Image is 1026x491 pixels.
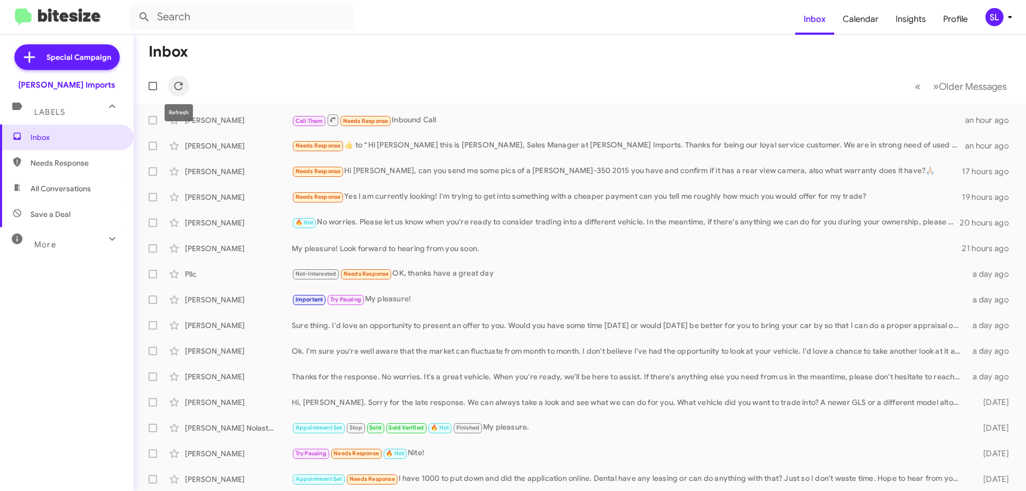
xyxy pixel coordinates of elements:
[933,80,939,93] span: »
[185,397,292,408] div: [PERSON_NAME]
[960,217,1017,228] div: 20 hours ago
[966,448,1017,459] div: [DATE]
[30,132,121,143] span: Inbox
[185,320,292,331] div: [PERSON_NAME]
[296,219,314,226] span: 🔥 Hot
[349,476,395,482] span: Needs Response
[966,371,1017,382] div: a day ago
[935,4,976,35] a: Profile
[46,52,111,63] span: Special Campaign
[185,448,292,459] div: [PERSON_NAME]
[369,424,382,431] span: Sold
[962,243,1017,254] div: 21 hours ago
[965,141,1017,151] div: an hour ago
[296,424,343,431] span: Appointment Set
[292,191,962,203] div: Yes I am currently looking! I'm trying to get into something with a cheaper payment can you tell ...
[333,450,379,457] span: Needs Response
[966,474,1017,485] div: [DATE]
[185,423,292,433] div: [PERSON_NAME] Nolastname119188155
[966,346,1017,356] div: a day ago
[296,168,341,175] span: Needs Response
[834,4,887,35] a: Calendar
[292,447,966,459] div: Nite!
[985,8,1004,26] div: SL
[292,346,966,356] div: Ok. I'm sure you're well aware that the market can fluctuate from month to month. I don't believe...
[386,450,404,457] span: 🔥 Hot
[343,118,388,124] span: Needs Response
[292,422,966,434] div: My pleasure.
[962,192,1017,202] div: 19 hours ago
[185,294,292,305] div: [PERSON_NAME]
[927,75,1013,97] button: Next
[185,474,292,485] div: [PERSON_NAME]
[296,476,343,482] span: Appointment Set
[34,107,65,117] span: Labels
[185,115,292,126] div: [PERSON_NAME]
[966,294,1017,305] div: a day ago
[965,115,1017,126] div: an hour ago
[30,209,71,220] span: Save a Deal
[431,424,449,431] span: 🔥 Hot
[456,424,480,431] span: Finished
[292,216,960,229] div: No worries. Please let us know when you're ready to consider trading into a different vehicle. In...
[296,296,323,303] span: Important
[185,371,292,382] div: [PERSON_NAME]
[795,4,834,35] a: Inbox
[296,193,341,200] span: Needs Response
[292,473,966,485] div: I have 1000 to put down and did the application online. Dental have any leasing or can do anythin...
[388,424,424,431] span: Sold Verified
[296,118,323,124] span: Call Them
[966,423,1017,433] div: [DATE]
[30,183,91,194] span: All Conversations
[915,80,921,93] span: «
[296,142,341,149] span: Needs Response
[30,158,121,168] span: Needs Response
[966,269,1017,279] div: a day ago
[34,240,56,250] span: More
[185,269,292,279] div: Pllc
[165,104,193,121] div: Refresh
[14,44,120,70] a: Special Campaign
[292,397,966,408] div: Hi, [PERSON_NAME]. Sorry for the late response. We can always take a look and see what we can do ...
[185,217,292,228] div: [PERSON_NAME]
[962,166,1017,177] div: 17 hours ago
[292,371,966,382] div: Thanks for the response. No worries. It's a great vehicle. When you're ready, we'll be here to as...
[129,4,354,30] input: Search
[909,75,1013,97] nav: Page navigation example
[292,113,965,127] div: Inbound Call
[18,80,115,90] div: [PERSON_NAME] Imports
[296,270,337,277] span: Not-Interested
[966,320,1017,331] div: a day ago
[185,243,292,254] div: [PERSON_NAME]
[292,243,962,254] div: My pleasure! Look forward to hearing from you soon.
[887,4,935,35] a: Insights
[292,165,962,177] div: Hi [PERSON_NAME], can you send me some pics of a [PERSON_NAME]-350 2015 you have and confirm if i...
[149,43,188,60] h1: Inbox
[185,166,292,177] div: [PERSON_NAME]
[296,450,327,457] span: Try Pausing
[966,397,1017,408] div: [DATE]
[939,81,1007,92] span: Older Messages
[185,346,292,356] div: [PERSON_NAME]
[344,270,389,277] span: Needs Response
[292,293,966,306] div: My pleasure!
[185,141,292,151] div: [PERSON_NAME]
[292,268,966,280] div: OK, thanks have a great day
[349,424,362,431] span: Stop
[292,320,966,331] div: Sure thing. I'd love an opportunity to present an offer to you. Would you have some time [DATE] o...
[908,75,927,97] button: Previous
[292,139,965,152] div: ​👍​ to “ Hi [PERSON_NAME] this is [PERSON_NAME], Sales Manager at [PERSON_NAME] Imports. Thanks f...
[330,296,361,303] span: Try Pausing
[976,8,1014,26] button: SL
[185,192,292,202] div: [PERSON_NAME]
